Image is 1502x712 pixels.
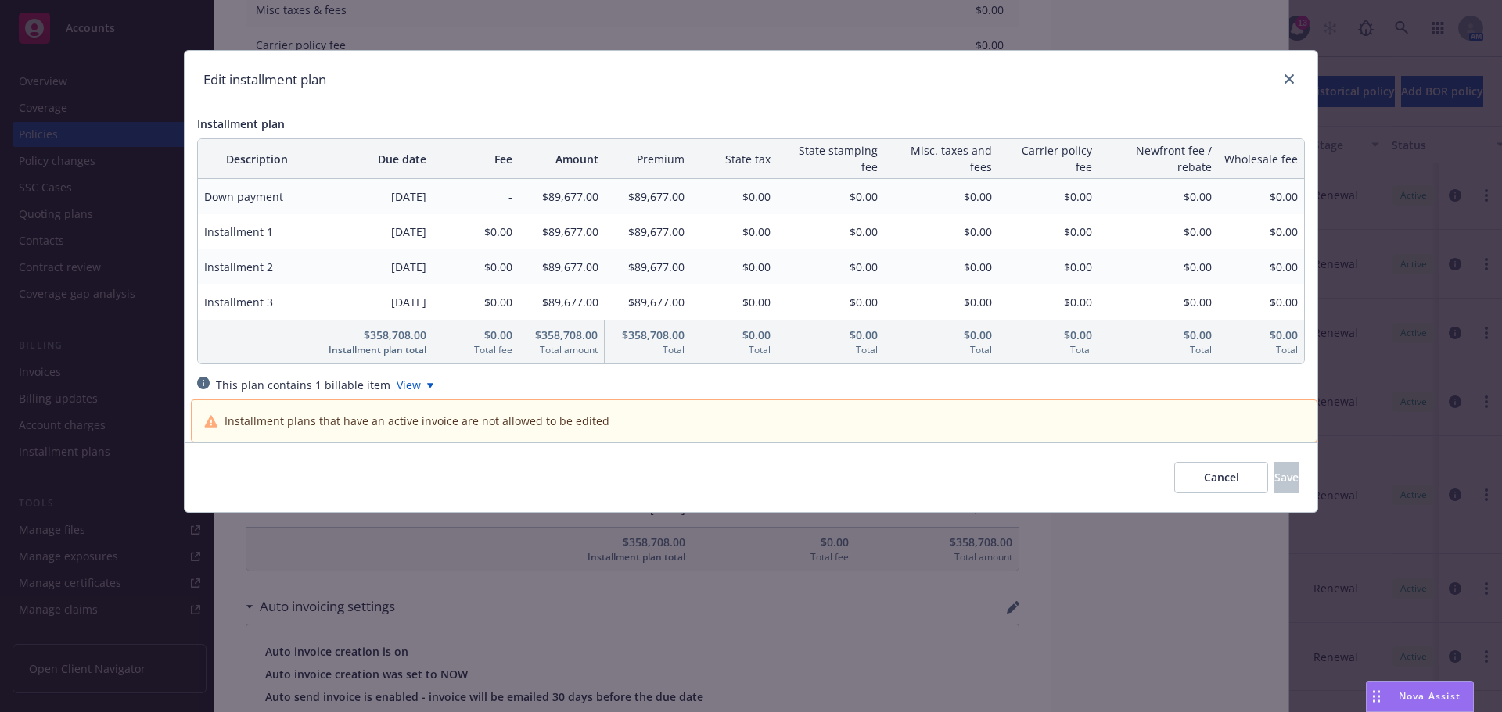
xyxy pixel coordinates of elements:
div: View [397,377,433,393]
span: Installment 1 [204,224,309,240]
span: $89,677.00 [525,294,598,310]
div: This plan contains 1 billable item [216,377,390,393]
span: $89,677.00 [611,294,685,310]
span: Installment plan total [322,343,426,357]
h1: Edit installment plan [203,70,326,90]
span: State stamping fee [783,142,878,175]
span: $89,677.00 [525,259,598,275]
span: Misc. taxes and fees [890,142,992,175]
span: $89,677.00 [525,224,598,240]
span: $0.00 [697,294,771,310]
span: Installment plans that have an active invoice are not allowed to be edited [225,413,609,429]
span: Down payment [204,188,309,205]
span: [DATE] [322,224,426,240]
span: $0.00 [439,224,512,240]
span: Total [1004,343,1092,357]
span: State tax [697,151,771,167]
span: $0.00 [890,224,992,240]
span: Total [890,343,992,357]
span: $0.00 [697,224,771,240]
span: Amount [525,151,598,167]
span: $0.00 [783,327,878,343]
span: Installment 3 [204,294,309,310]
span: Due date [322,151,426,167]
span: $0.00 [1004,188,1092,205]
span: [DATE] [322,188,426,205]
span: Description [204,151,309,167]
span: $0.00 [697,259,771,275]
span: $0.00 [890,294,992,310]
span: Total [611,343,685,357]
span: [DATE] [322,259,426,275]
span: $0.00 [890,188,992,205]
span: $0.00 [1004,259,1092,275]
button: Nova Assist [1366,681,1474,712]
span: $0.00 [1004,327,1092,343]
span: $0.00 [890,327,992,343]
span: $0.00 [697,327,771,343]
span: $89,677.00 [611,259,685,275]
span: Total fee [439,343,512,357]
span: Total [783,343,878,357]
span: $89,677.00 [525,188,598,205]
span: Nova Assist [1399,689,1461,703]
span: $0.00 [439,259,512,275]
span: $0.00 [1004,294,1092,310]
span: $0.00 [783,259,878,275]
span: $0.00 [783,224,878,240]
span: [DATE] [322,294,426,310]
span: $89,677.00 [611,188,685,205]
span: Installment plan [197,116,285,131]
span: Installment 2 [204,259,309,275]
span: $0.00 [697,188,771,205]
span: $0.00 [783,294,878,310]
span: $89,677.00 [611,224,685,240]
span: $358,708.00 [611,327,685,343]
span: Premium [611,151,685,167]
div: Drag to move [1367,682,1386,711]
span: $0.00 [783,188,878,205]
span: $0.00 [890,259,992,275]
span: $0.00 [439,294,512,310]
span: Carrier policy fee [1004,142,1092,175]
span: Total [697,343,771,357]
span: Total amount [525,343,598,357]
span: Fee [439,151,512,167]
span: $358,708.00 [525,327,598,343]
span: $0.00 [1004,224,1092,240]
span: $0.00 [439,327,512,343]
span: $358,708.00 [322,327,426,343]
span: - [439,188,512,205]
